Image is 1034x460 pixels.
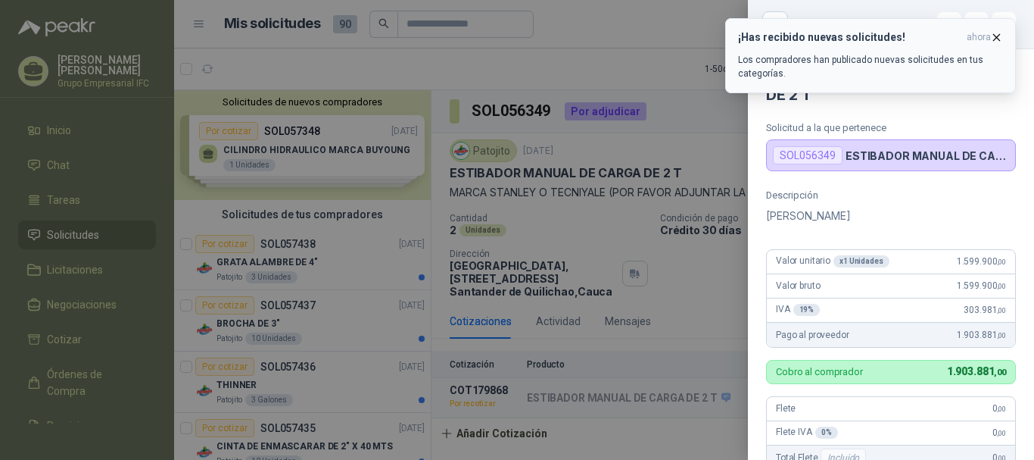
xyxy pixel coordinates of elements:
p: ESTIBADOR MANUAL DE CARGA DE 2 T [846,149,1009,162]
div: 19 % [793,304,821,316]
p: Cobro al comprador [776,367,863,377]
span: Pago al proveedor [776,330,849,340]
p: Los compradores han publicado nuevas solicitudes en tus categorías. [738,53,1003,80]
p: [PERSON_NAME] [766,207,1016,225]
h3: ¡Has recibido nuevas solicitudes! [738,31,961,44]
span: Flete [776,403,796,414]
span: ,00 [997,331,1006,340]
span: ,00 [997,282,1006,290]
p: Solicitud a la que pertenece [766,122,1016,133]
p: Descripción [766,189,1016,201]
span: ,00 [997,306,1006,314]
span: 1.903.881 [957,330,1006,340]
span: 1.599.900 [957,280,1006,291]
span: 0 [992,403,1006,414]
span: ,00 [997,405,1006,413]
span: ,00 [994,368,1006,377]
div: 0 % [815,427,838,439]
span: ,00 [997,429,1006,437]
span: 0 [992,427,1006,438]
span: Flete IVA [776,427,838,439]
span: Valor unitario [776,255,889,268]
div: SOL056349 [773,146,842,164]
span: 1.599.900 [957,256,1006,267]
span: Valor bruto [776,280,820,291]
span: ,00 [997,258,1006,266]
div: x 1 Unidades [833,255,889,268]
button: ¡Has recibido nuevas solicitudes!ahora Los compradores han publicado nuevas solicitudes en tus ca... [725,18,1016,93]
span: IVA [776,304,820,316]
span: ahora [967,31,991,44]
span: 1.903.881 [947,365,1006,377]
button: Close [766,15,784,33]
div: COT179868 [796,12,1016,36]
span: 303.981 [964,305,1006,315]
